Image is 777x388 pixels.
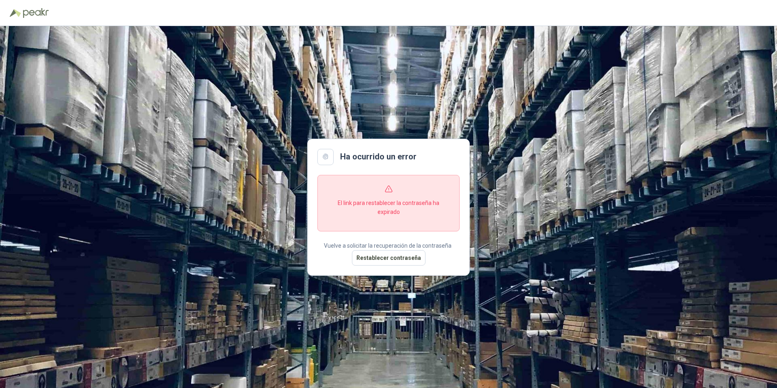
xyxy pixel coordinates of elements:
h2: Ha ocurrido un error [340,150,417,163]
p: El link para restablecer la contraseña ha expirado [328,198,449,216]
button: Restablecer contraseña [352,250,425,266]
p: Vuelve a solicitar la recuperación de la contraseña [324,241,453,250]
img: Logo [10,9,21,17]
img: Peakr [23,8,49,18]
